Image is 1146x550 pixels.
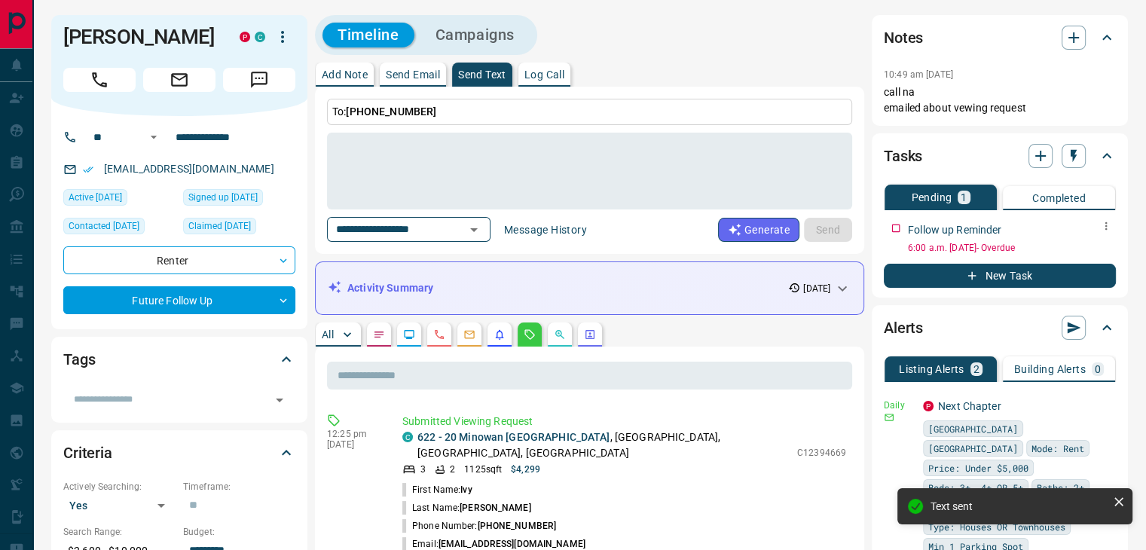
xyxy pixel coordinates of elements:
button: Campaigns [420,23,530,47]
button: New Task [884,264,1116,288]
span: Signed up [DATE] [188,190,258,205]
p: 1125 sqft [464,463,502,476]
p: [DATE] [327,439,380,450]
p: Building Alerts [1014,364,1086,374]
p: C12394669 [797,446,846,460]
button: Message History [495,218,596,242]
p: Daily [884,399,914,412]
p: Phone Number: [402,519,556,533]
svg: Opportunities [554,328,566,341]
div: Alerts [884,310,1116,346]
p: , [GEOGRAPHIC_DATA], [GEOGRAPHIC_DATA], [GEOGRAPHIC_DATA] [417,429,790,461]
p: Budget: [183,525,295,539]
span: Active [DATE] [69,190,122,205]
h2: Tags [63,347,95,371]
p: First Name: [402,483,472,497]
h2: Notes [884,26,923,50]
div: Text sent [931,500,1107,512]
svg: Lead Browsing Activity [403,328,415,341]
div: Future Follow Up [63,286,295,314]
button: Generate [718,218,799,242]
a: [EMAIL_ADDRESS][DOMAIN_NAME] [104,163,274,175]
div: Tags [63,341,295,377]
div: property.ca [240,32,250,42]
div: Fri Oct 10 2025 [183,218,295,239]
svg: Email Verified [83,164,93,175]
p: All [322,329,334,340]
span: Call [63,68,136,92]
p: Timeframe: [183,480,295,493]
h2: Tasks [884,144,922,168]
p: To: [327,99,852,125]
span: [PERSON_NAME] [460,503,530,513]
div: Tue Oct 14 2025 [63,189,176,210]
h2: Criteria [63,441,112,465]
p: 2 [450,463,455,476]
span: Baths: 2+ [1037,480,1084,495]
p: 1 [961,192,967,203]
span: [PHONE_NUMBER] [477,521,556,531]
svg: Emails [463,328,475,341]
p: Completed [1032,193,1086,203]
svg: Listing Alerts [494,328,506,341]
p: call na emailed about vewing request [884,84,1116,116]
div: Thu Sep 21 2017 [183,189,295,210]
p: Log Call [524,69,564,80]
button: Timeline [322,23,414,47]
p: Search Range: [63,525,176,539]
div: Notes [884,20,1116,56]
span: Mode: Rent [1031,441,1084,456]
span: Price: Under $5,000 [928,460,1028,475]
span: Claimed [DATE] [188,218,251,234]
div: Activity Summary[DATE] [328,274,851,302]
svg: Email [884,412,894,423]
p: Follow up Reminder [908,222,1001,238]
p: 10:49 am [DATE] [884,69,953,80]
h1: [PERSON_NAME] [63,25,217,49]
p: 2 [973,364,979,374]
a: 622 - 20 Minowan [GEOGRAPHIC_DATA] [417,431,610,443]
div: condos.ca [402,432,413,442]
h2: Alerts [884,316,923,340]
p: Send Email [386,69,440,80]
div: condos.ca [255,32,265,42]
p: $4,299 [511,463,540,476]
div: Criteria [63,435,295,471]
span: Beds: 3+, 4+ OR 5+ [928,480,1023,495]
p: Send Text [458,69,506,80]
a: Next Chapter [938,400,1001,412]
p: Actively Searching: [63,480,176,493]
p: Last Name: [402,501,531,515]
div: Renter [63,246,295,274]
p: Submitted Viewing Request [402,414,846,429]
span: [GEOGRAPHIC_DATA] [928,421,1018,436]
button: Open [145,128,163,146]
span: [PHONE_NUMBER] [346,105,436,118]
button: Open [463,219,484,240]
p: 0 [1095,364,1101,374]
p: 3 [420,463,426,476]
span: [GEOGRAPHIC_DATA] [928,441,1018,456]
p: Listing Alerts [899,364,964,374]
p: 6:00 a.m. [DATE] - Overdue [908,241,1116,255]
span: Email [143,68,215,92]
svg: Calls [433,328,445,341]
button: Open [269,390,290,411]
span: [EMAIL_ADDRESS][DOMAIN_NAME] [439,539,585,549]
svg: Notes [373,328,385,341]
div: Tue Oct 14 2025 [63,218,176,239]
div: Tasks [884,138,1116,174]
div: Yes [63,493,176,518]
span: Contacted [DATE] [69,218,139,234]
svg: Requests [524,328,536,341]
p: Activity Summary [347,280,433,296]
svg: Agent Actions [584,328,596,341]
span: Ivy [460,484,472,495]
span: Message [223,68,295,92]
div: property.ca [923,401,934,411]
p: Add Note [322,69,368,80]
p: Pending [911,192,952,203]
p: 12:25 pm [327,429,380,439]
p: [DATE] [803,282,830,295]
